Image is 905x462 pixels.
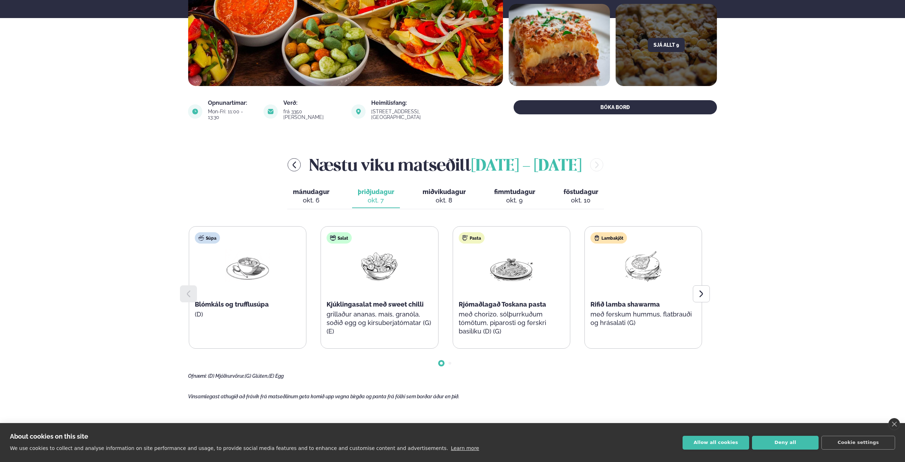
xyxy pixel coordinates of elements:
[268,373,284,379] span: (E) Egg
[590,301,660,308] span: Rifið lamba shawarma
[195,232,220,244] div: Súpa
[358,188,394,195] span: þriðjudagur
[509,4,610,86] img: image alt
[327,310,432,336] p: grillaður ananas, maís, granóla, soðið egg og kirsuberjatómatar (G) (E)
[514,100,717,114] button: BÓKA BORÐ
[208,100,255,106] div: Opnunartímar:
[188,373,207,379] span: Ofnæmi:
[821,436,895,450] button: Cookie settings
[188,394,459,399] span: Vinsamlegast athugið að frávik frá matseðlinum geta komið upp vegna birgða og panta frá fólki sem...
[423,188,466,195] span: miðvikudagur
[558,185,604,208] button: föstudagur okt. 10
[208,373,245,379] span: (D) Mjólkurvörur,
[488,185,541,208] button: fimmtudagur okt. 9
[459,232,485,244] div: Pasta
[288,158,301,171] button: menu-btn-left
[283,100,343,106] div: Verð:
[351,104,366,119] img: image alt
[462,235,468,241] img: pasta.svg
[459,301,546,308] span: Rjómaðlagað Toskana pasta
[423,196,466,205] div: okt. 8
[371,100,469,106] div: Heimilisfang:
[648,38,685,52] button: Sjá allt 9
[371,109,469,120] div: [STREET_ADDRESS], [GEOGRAPHIC_DATA]
[417,185,471,208] button: miðvikudagur okt. 8
[293,188,329,195] span: mánudagur
[371,113,469,121] a: link
[198,235,204,241] img: soup.svg
[195,301,269,308] span: Blómkáls og trufflusúpa
[283,109,343,120] div: frá 3350 [PERSON_NAME]
[471,159,582,174] span: [DATE] - [DATE]
[451,445,479,451] a: Learn more
[264,104,278,119] img: image alt
[358,196,394,205] div: okt. 7
[195,310,300,319] p: (D)
[489,249,534,282] img: Spagetti.png
[621,249,666,282] img: Lamb-Meat.png
[225,249,270,282] img: Soup.png
[287,185,335,208] button: mánudagur okt. 6
[330,235,336,241] img: salad.svg
[293,196,329,205] div: okt. 6
[448,362,451,365] span: Go to slide 2
[188,104,202,119] img: image alt
[594,235,600,241] img: Lamb.svg
[494,196,535,205] div: okt. 9
[352,185,400,208] button: þriðjudagur okt. 7
[309,153,582,176] h2: Næstu viku matseðill
[459,310,564,336] p: með chorizo, sólþurrkuðum tómötum, piparosti og ferskri basilíku (D) (G)
[590,232,627,244] div: Lambakjöt
[440,362,443,365] span: Go to slide 1
[10,445,448,451] p: We use cookies to collect and analyse information on site performance and usage, to provide socia...
[683,436,749,450] button: Allow all cookies
[208,109,255,120] div: Mon-Fri: 11:00 - 13:30
[327,301,424,308] span: Kjúklingasalat með sweet chilli
[327,232,352,244] div: Salat
[564,188,598,195] span: föstudagur
[752,436,819,450] button: Deny all
[564,196,598,205] div: okt. 10
[10,433,88,440] strong: About cookies on this site
[590,158,603,171] button: menu-btn-right
[357,249,402,282] img: Salad.png
[494,188,535,195] span: fimmtudagur
[590,310,696,327] p: með ferskum hummus, flatbrauði og hrásalati (G)
[888,418,900,430] a: close
[245,373,268,379] span: (G) Glúten,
